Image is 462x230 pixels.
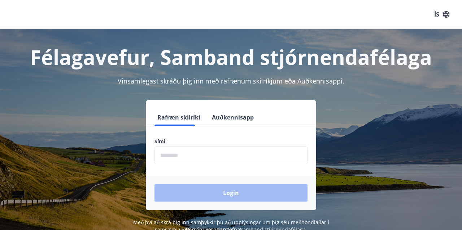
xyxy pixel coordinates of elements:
[118,77,344,85] span: Vinsamlegast skráðu þig inn með rafrænum skilríkjum eða Auðkennisappi.
[209,109,257,126] button: Auðkennisapp
[154,109,203,126] button: Rafræn skilríki
[154,138,308,145] label: Sími
[430,8,453,21] button: ÍS
[9,43,453,71] h1: Félagavefur, Samband stjórnendafélaga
